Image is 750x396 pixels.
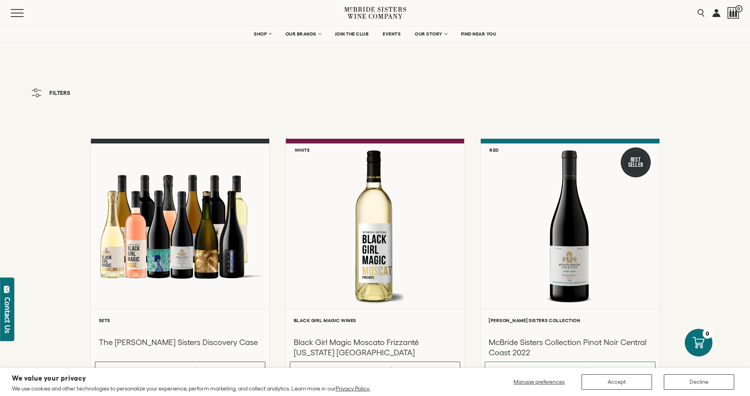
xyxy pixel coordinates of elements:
p: We use cookies and other technologies to personalize your experience, perform marketing, and coll... [12,385,370,392]
button: Add to cart $18.99 [485,362,655,377]
h3: The [PERSON_NAME] Sisters Discovery Case [99,337,261,347]
button: Add to cart $417.89 [95,362,265,377]
a: Red Best Seller McBride Sisters Collection Central Coast Pinot Noir [PERSON_NAME] Sisters Collect... [480,139,659,383]
div: Contact Us [4,297,11,333]
button: Mobile Menu Trigger [11,9,39,17]
h6: [PERSON_NAME] Sisters Collection [489,318,651,323]
a: Privacy Policy. [336,385,370,392]
div: Add to cart [540,364,572,375]
h6: Black Girl Magic Wines [294,318,456,323]
span: Manage preferences [514,379,565,385]
h2: We value your privacy [12,375,370,382]
button: Filters [28,85,74,101]
h6: White [295,147,310,153]
h3: McBride Sisters Collection Pinot Noir Central Coast 2022 [489,337,651,358]
div: 0 [703,329,712,339]
span: OUR BRANDS [285,31,316,37]
a: EVENTS [378,26,406,42]
a: White Black Girl Magic Moscato Frizzanté California NV Black Girl Magic Wines Black Girl Magic Mo... [285,139,465,383]
a: McBride Sisters Full Set Sets The [PERSON_NAME] Sisters Discovery Case Add to cart $417.89 [91,139,270,383]
span: 0 [735,5,742,12]
div: Add to cart [346,364,378,375]
a: FIND NEAR YOU [456,26,502,42]
a: JOIN THE CLUB [330,26,374,42]
button: Add to cart $14.99 [290,362,460,377]
span: JOIN THE CLUB [335,31,369,37]
h6: Sets [99,318,261,323]
div: Add to cart [149,364,181,375]
button: Decline [664,374,734,390]
h6: Red [489,147,499,153]
a: SHOP [249,26,276,42]
span: FIND NEAR YOU [461,31,497,37]
span: $18.99 [585,367,599,372]
span: $14.99 [389,367,404,372]
button: Manage preferences [509,374,570,390]
span: Filters [49,90,70,96]
span: OUR STORY [415,31,442,37]
button: Accept [582,374,652,390]
h3: Black Girl Magic Moscato Frizzanté [US_STATE] [GEOGRAPHIC_DATA] [294,337,456,358]
span: EVENTS [383,31,401,37]
a: OUR BRANDS [280,26,326,42]
a: OUR STORY [410,26,452,42]
span: SHOP [254,31,267,37]
span: $417.89 [194,367,211,372]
